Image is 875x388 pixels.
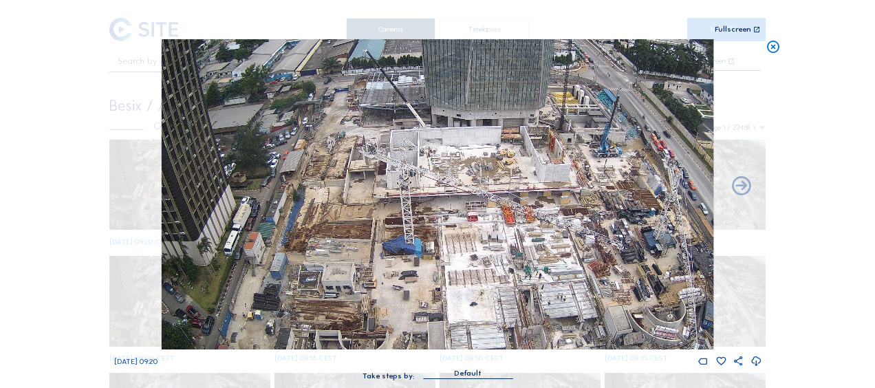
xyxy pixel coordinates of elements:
div: Default [423,367,512,378]
div: Take steps by: [363,372,415,380]
i: Back [730,175,753,198]
img: Image [162,39,713,349]
span: [DATE] 09:20 [114,357,158,366]
div: Fullscreen [715,25,751,34]
div: Default [454,367,482,380]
